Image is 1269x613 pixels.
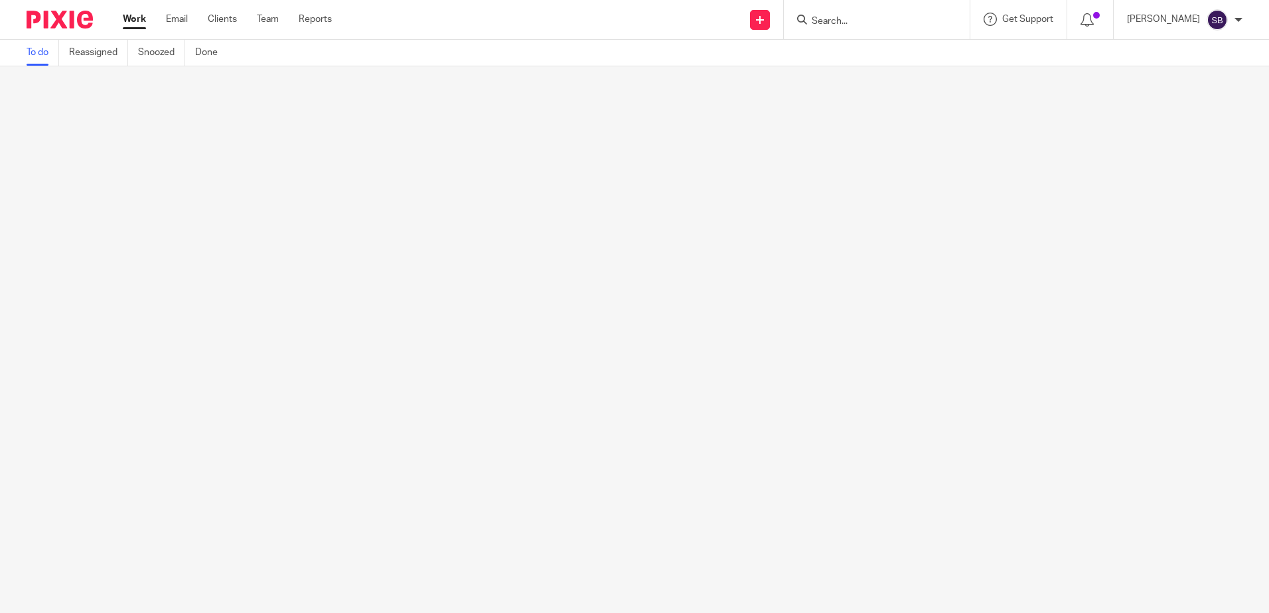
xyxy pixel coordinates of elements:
[1127,13,1200,26] p: [PERSON_NAME]
[166,13,188,26] a: Email
[257,13,279,26] a: Team
[810,16,930,28] input: Search
[208,13,237,26] a: Clients
[1002,15,1053,24] span: Get Support
[1207,9,1228,31] img: svg%3E
[69,40,128,66] a: Reassigned
[123,13,146,26] a: Work
[27,40,59,66] a: To do
[27,11,93,29] img: Pixie
[138,40,185,66] a: Snoozed
[299,13,332,26] a: Reports
[195,40,228,66] a: Done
